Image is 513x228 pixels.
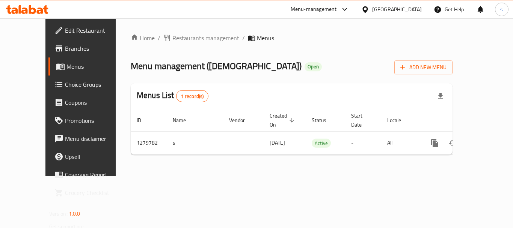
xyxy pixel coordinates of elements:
[48,39,131,57] a: Branches
[48,21,131,39] a: Edit Restaurant
[65,80,125,89] span: Choice Groups
[312,139,331,148] span: Active
[65,98,125,107] span: Coupons
[131,109,504,155] table: enhanced table
[345,131,381,154] td: -
[49,209,68,219] span: Version:
[229,116,255,125] span: Vendor
[242,33,245,42] li: /
[131,131,167,154] td: 1279782
[65,44,125,53] span: Branches
[65,170,125,179] span: Coverage Report
[48,94,131,112] a: Coupons
[176,90,209,102] div: Total records count
[172,33,239,42] span: Restaurants management
[432,87,450,105] div: Export file
[66,62,125,71] span: Menus
[65,188,125,197] span: Grocery Checklist
[48,130,131,148] a: Menu disclaimer
[400,63,447,72] span: Add New Menu
[167,131,223,154] td: s
[270,138,285,148] span: [DATE]
[305,63,322,70] span: Open
[69,209,80,219] span: 1.0.0
[381,131,420,154] td: All
[500,5,503,14] span: s
[444,134,462,152] button: Change Status
[177,93,208,100] span: 1 record(s)
[351,111,372,129] span: Start Date
[420,109,504,132] th: Actions
[48,75,131,94] a: Choice Groups
[137,90,208,102] h2: Menus List
[312,116,336,125] span: Status
[257,33,274,42] span: Menus
[131,33,453,42] nav: breadcrumb
[426,134,444,152] button: more
[48,148,131,166] a: Upsell
[291,5,337,14] div: Menu-management
[48,184,131,202] a: Grocery Checklist
[48,112,131,130] a: Promotions
[65,26,125,35] span: Edit Restaurant
[372,5,422,14] div: [GEOGRAPHIC_DATA]
[173,116,196,125] span: Name
[163,33,239,42] a: Restaurants management
[137,116,151,125] span: ID
[65,152,125,161] span: Upsell
[305,62,322,71] div: Open
[48,57,131,75] a: Menus
[131,57,302,74] span: Menu management ( [DEMOGRAPHIC_DATA] )
[65,116,125,125] span: Promotions
[158,33,160,42] li: /
[131,33,155,42] a: Home
[387,116,411,125] span: Locale
[394,60,453,74] button: Add New Menu
[48,166,131,184] a: Coverage Report
[270,111,297,129] span: Created On
[65,134,125,143] span: Menu disclaimer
